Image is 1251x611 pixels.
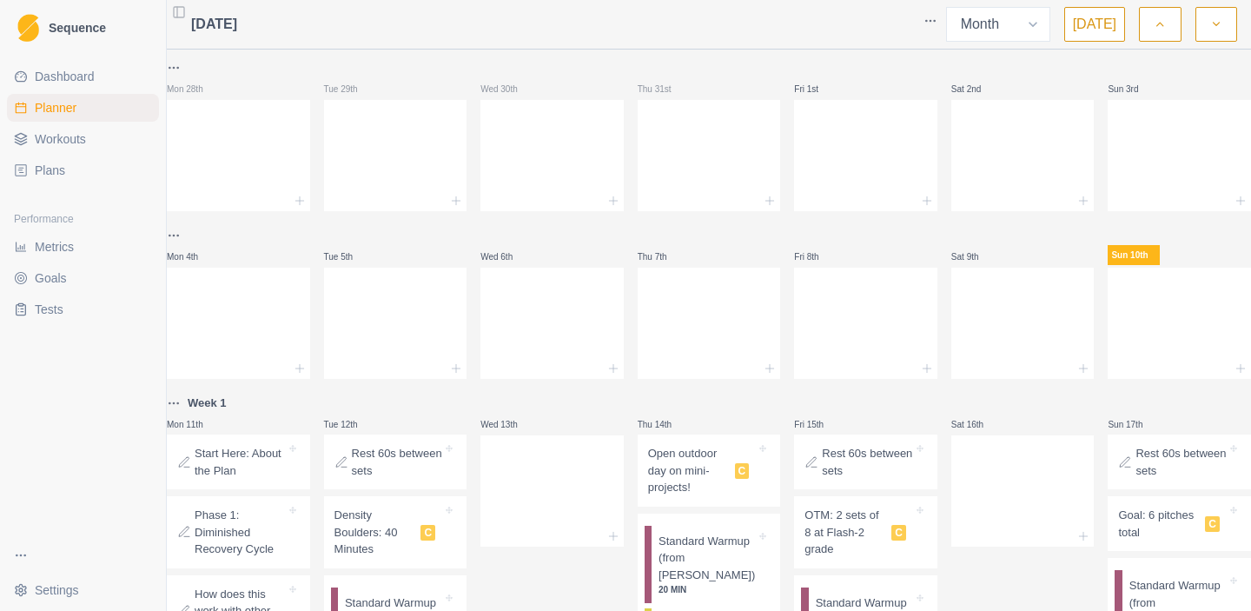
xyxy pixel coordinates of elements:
[35,269,67,287] span: Goals
[1108,83,1160,96] p: Sun 3rd
[35,162,65,179] span: Plans
[645,526,774,604] div: Standard Warmup (from [PERSON_NAME])20 MIN
[7,94,159,122] a: Planner
[195,445,286,479] p: Start Here: About the Plan
[638,83,690,96] p: Thu 31st
[324,496,467,568] div: Density Boulders: 40 MinutesC
[794,418,846,431] p: Fri 15th
[167,496,310,568] div: Phase 1: Diminished Recovery Cycle
[1108,435,1251,489] div: Rest 60s between sets
[7,63,159,90] a: Dashboard
[1205,516,1220,532] span: C
[195,507,286,558] p: Phase 1: Diminished Recovery Cycle
[49,22,106,34] span: Sequence
[17,14,39,43] img: Logo
[352,445,443,479] p: Rest 60s between sets
[324,250,376,263] p: Tue 5th
[420,525,435,541] span: C
[794,435,937,489] div: Rest 60s between sets
[35,68,95,85] span: Dashboard
[7,264,159,292] a: Goals
[167,83,219,96] p: Mon 28th
[1108,418,1160,431] p: Sun 17th
[1118,507,1198,541] p: Goal: 6 pitches total
[1135,445,1227,479] p: Rest 60s between sets
[1064,7,1125,42] button: [DATE]
[167,418,219,431] p: Mon 11th
[35,130,86,148] span: Workouts
[324,418,376,431] p: Tue 12th
[324,435,467,489] div: Rest 60s between sets
[638,250,690,263] p: Thu 7th
[659,583,756,596] p: 20 MIN
[480,418,533,431] p: Wed 13th
[324,83,376,96] p: Tue 29th
[35,99,76,116] span: Planner
[1108,496,1251,551] div: Goal: 6 pitches totalC
[334,507,414,558] p: Density Boulders: 40 Minutes
[480,83,533,96] p: Wed 30th
[804,507,884,558] p: OTM: 2 sets of 8 at Flash-2 grade
[648,445,728,496] p: Open outdoor day on mini-projects!
[794,496,937,568] div: OTM: 2 sets of 8 at Flash-2 gradeC
[735,463,750,479] span: C
[951,83,1003,96] p: Sat 2nd
[167,250,219,263] p: Mon 4th
[659,533,756,584] p: Standard Warmup (from [PERSON_NAME])
[794,250,846,263] p: Fri 8th
[7,205,159,233] div: Performance
[891,525,906,541] span: C
[951,418,1003,431] p: Sat 16th
[188,395,227,412] p: Week 1
[35,301,63,318] span: Tests
[480,250,533,263] p: Wed 6th
[191,14,237,35] span: [DATE]
[951,250,1003,263] p: Sat 9th
[638,418,690,431] p: Thu 14th
[35,238,74,256] span: Metrics
[1108,245,1160,265] p: Sun 10th
[7,125,159,153] a: Workouts
[794,83,846,96] p: Fri 1st
[7,576,159,604] button: Settings
[638,435,781,507] div: Open outdoor day on mini-projects!C
[7,156,159,184] a: Plans
[7,233,159,261] a: Metrics
[167,435,310,489] div: Start Here: About the Plan
[7,296,159,323] a: Tests
[7,7,159,49] a: LogoSequence
[822,445,913,479] p: Rest 60s between sets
